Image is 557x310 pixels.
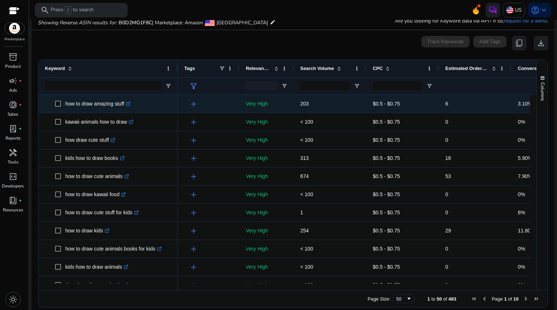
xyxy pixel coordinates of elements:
[518,155,532,161] span: 5.90%
[492,296,503,302] span: Page
[189,208,198,217] span: add
[9,53,17,61] span: inventory_2
[65,169,129,184] p: how to draw cute animals
[300,101,309,107] span: 203
[246,66,271,71] span: Relevance Score
[65,205,139,220] p: how to draw cute stuff for kids
[19,127,22,130] span: fiber_manual_record
[518,228,535,233] span: 11.80%
[189,154,198,163] span: add
[9,100,17,109] span: donut_small
[119,19,152,26] span: B0D2MG1F8C
[513,296,519,302] span: 10
[300,264,313,270] span: < 100
[471,296,477,302] div: First Page
[189,172,198,181] span: add
[5,135,21,141] p: Reports
[45,82,161,90] input: Keyword Filter Input
[518,264,525,270] span: 0%
[445,228,451,233] span: 29
[300,137,313,143] span: < 100
[373,119,400,125] span: $0.5 - $0.75
[5,63,21,70] p: Product
[270,18,276,26] mat-icon: edit
[504,296,507,302] span: 1
[300,228,309,233] span: 254
[246,278,287,293] p: Very High
[445,210,448,215] span: 0
[518,173,532,179] span: 7.90%
[184,66,195,71] span: Tags
[189,136,198,145] span: add
[437,296,442,302] span: 50
[189,245,198,253] span: add
[9,196,17,205] span: book_4
[445,155,451,161] span: 18
[65,133,115,148] p: how draw cute stuff
[246,205,287,220] p: Very High
[300,82,350,90] input: Search Volume Filter Input
[65,6,71,14] span: /
[373,137,400,143] span: $0.5 - $0.75
[189,227,198,235] span: add
[45,66,65,71] span: Keyword
[300,210,303,215] span: 1
[246,151,287,166] p: Very High
[373,228,400,233] span: $0.5 - $0.75
[189,281,198,290] span: add
[518,246,525,252] span: 0%
[152,19,203,26] span: | Marketplace: Amazon
[518,282,525,288] span: 0%
[482,296,487,302] div: Previous Page
[300,155,309,161] span: 313
[506,7,513,14] img: us.svg
[531,6,540,15] span: account_circle
[445,66,489,71] span: Estimated Orders/Month
[189,118,198,127] span: add
[445,101,448,107] span: 6
[426,83,432,89] button: Open Filter Menu
[165,83,171,89] button: Open Filter Menu
[65,260,128,274] p: kids how to draw animals
[246,133,287,148] p: Very High
[445,246,448,252] span: 0
[65,115,133,129] p: kawaii animals how to draw
[9,77,17,85] span: campaign
[65,187,126,202] p: how to draw kawaii food
[9,295,17,304] span: light_mode
[373,282,400,288] span: $0.5 - $0.75
[246,169,287,184] p: Very High
[246,187,287,202] p: Very High
[523,296,529,302] div: Next Page
[189,82,198,91] span: filter_alt
[518,210,525,215] span: 6%
[38,19,117,26] i: Showing Reverse ASIN results for:
[518,66,555,71] span: Conversion Rate
[189,263,198,272] span: add
[300,191,313,197] span: < 100
[354,83,360,89] button: Open Filter Menu
[518,191,525,197] span: 0%
[246,223,287,238] p: Very High
[445,173,451,179] span: 53
[19,199,22,202] span: fiber_manual_record
[9,124,17,133] span: lab_profile
[9,172,17,181] span: code_blocks
[65,151,125,166] p: kids how to draw books
[373,66,383,71] span: CPC
[396,296,406,302] div: 50
[445,282,448,288] span: 0
[9,148,17,157] span: handyman
[65,223,110,238] p: how to draw kids
[508,296,512,302] span: of
[445,191,448,197] span: 0
[8,111,18,117] p: Sales
[2,183,24,189] p: Developers
[300,66,334,71] span: Search Volume
[537,39,545,47] span: download
[51,6,94,14] p: Press to search
[189,190,198,199] span: add
[3,207,23,213] p: Resources
[246,115,287,129] p: Very High
[428,296,430,302] span: 1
